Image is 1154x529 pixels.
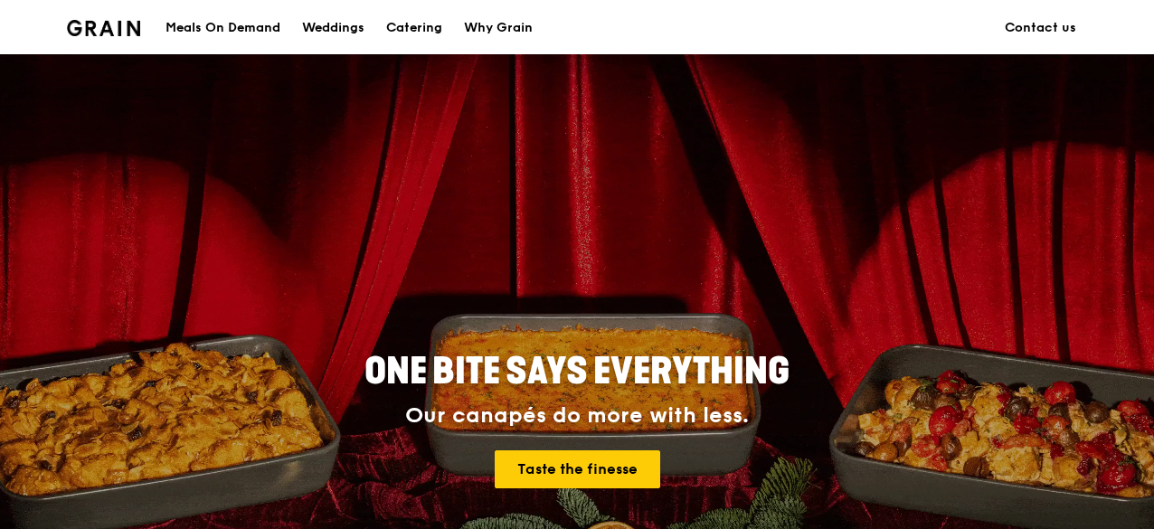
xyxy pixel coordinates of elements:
[495,450,660,488] a: Taste the finesse
[375,1,453,55] a: Catering
[251,403,903,429] div: Our canapés do more with less.
[386,1,442,55] div: Catering
[67,20,140,36] img: Grain
[994,1,1087,55] a: Contact us
[364,350,790,393] span: ONE BITE SAYS EVERYTHING
[453,1,544,55] a: Why Grain
[464,1,533,55] div: Why Grain
[291,1,375,55] a: Weddings
[166,1,280,55] div: Meals On Demand
[302,1,364,55] div: Weddings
